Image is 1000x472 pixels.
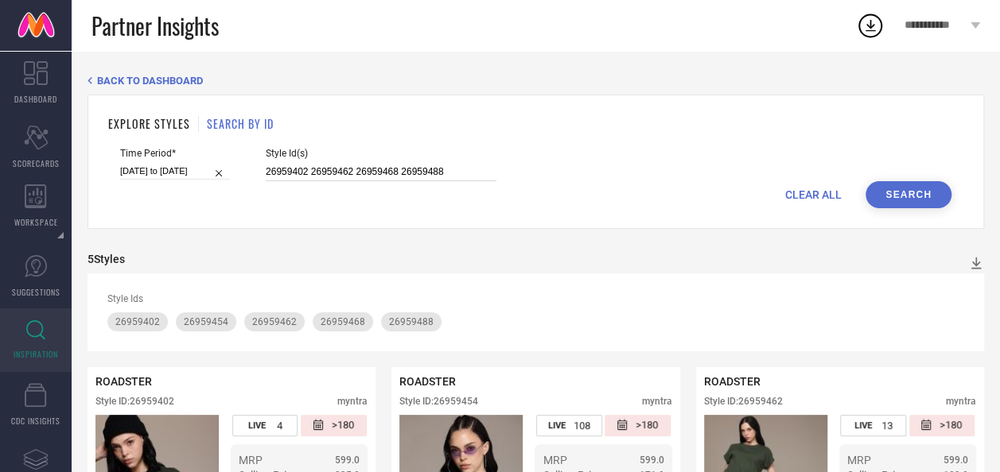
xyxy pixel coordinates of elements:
[232,415,298,436] div: Number of days the style has been live on the platform
[337,396,368,407] div: myntra
[321,316,365,327] span: 26959468
[266,148,496,159] span: Style Id(s)
[389,316,434,327] span: 26959488
[944,455,968,466] span: 599.0
[13,157,60,169] span: SCORECARDS
[785,188,842,201] span: CLEAR ALL
[332,419,354,432] span: >180
[399,396,478,407] div: Style ID: 26959454
[946,396,976,407] div: myntra
[335,455,360,466] span: 599.0
[704,375,761,388] span: ROADSTER
[252,316,297,327] span: 26959462
[536,415,602,436] div: Number of days the style has been live on the platform
[574,420,590,431] span: 108
[548,420,566,431] span: LIVE
[854,420,872,431] span: LIVE
[277,420,282,431] span: 4
[91,10,219,42] span: Partner Insights
[543,454,566,466] span: MRP
[642,396,672,407] div: myntra
[940,419,962,432] span: >180
[108,115,190,132] h1: EXPLORE STYLES
[97,75,203,87] span: BACK TO DASHBOARD
[115,316,160,327] span: 26959402
[239,454,263,466] span: MRP
[881,420,893,431] span: 13
[866,181,951,208] button: Search
[95,375,152,388] span: ROADSTER
[120,163,230,180] input: Select time period
[605,415,671,436] div: Number of days since the style was first listed on the platform
[636,419,658,432] span: >180
[840,415,906,436] div: Number of days the style has been live on the platform
[909,415,975,436] div: Number of days since the style was first listed on the platform
[301,415,367,436] div: Number of days since the style was first listed on the platform
[14,348,58,360] span: INSPIRATION
[399,375,456,388] span: ROADSTER
[120,148,230,159] span: Time Period*
[88,253,125,265] div: 5 Styles
[14,93,57,105] span: DASHBOARD
[266,163,496,181] input: Enter comma separated style ids e.g. 12345, 67890
[11,415,60,427] span: CDC INSIGHTS
[207,115,274,132] h1: SEARCH BY ID
[248,420,266,431] span: LIVE
[856,11,885,40] div: Open download list
[14,216,58,228] span: WORKSPACE
[88,75,984,87] div: Back TO Dashboard
[107,293,964,304] div: Style Ids
[184,316,228,327] span: 26959454
[95,396,174,407] div: Style ID: 26959402
[640,455,664,466] span: 599.0
[847,454,871,466] span: MRP
[12,286,60,298] span: SUGGESTIONS
[704,396,783,407] div: Style ID: 26959462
